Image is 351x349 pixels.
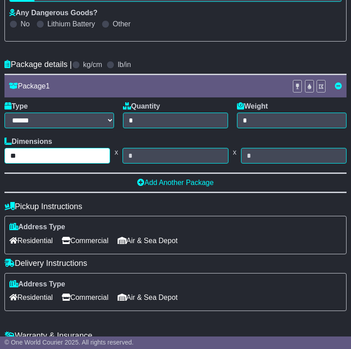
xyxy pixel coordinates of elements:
[62,234,108,248] span: Commercial
[118,234,178,248] span: Air & Sea Depot
[4,259,347,268] h4: Delivery Instructions
[9,223,65,231] label: Address Type
[4,202,347,211] h4: Pickup Instructions
[4,102,28,110] label: Type
[228,148,241,156] span: x
[113,20,131,28] label: Other
[21,20,30,28] label: No
[9,280,65,288] label: Address Type
[4,339,134,346] span: © One World Courier 2025. All rights reserved.
[4,331,347,341] h4: Warranty & Insurance
[335,82,342,90] a: Remove this item
[9,290,53,304] span: Residential
[9,8,97,17] label: Any Dangerous Goods?
[4,82,288,90] div: Package
[46,82,50,90] span: 1
[62,290,108,304] span: Commercial
[118,60,131,69] label: lb/in
[137,179,214,186] a: Add Another Package
[9,234,53,248] span: Residential
[118,290,178,304] span: Air & Sea Depot
[47,20,95,28] label: Lithium Battery
[4,60,72,69] h4: Package details |
[83,60,102,69] label: kg/cm
[237,102,268,110] label: Weight
[4,137,52,146] label: Dimensions
[110,148,123,156] span: x
[123,102,160,110] label: Quantity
